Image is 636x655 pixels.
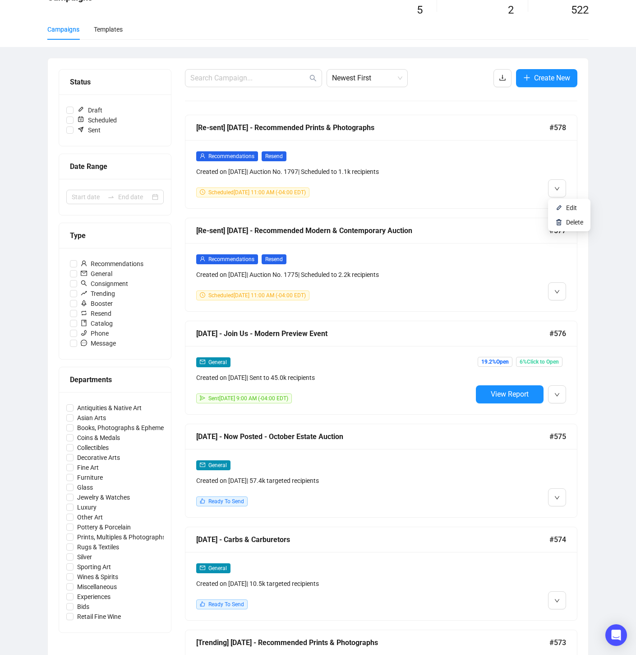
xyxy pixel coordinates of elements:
span: Ready To Send [208,601,244,608]
div: Campaigns [47,24,79,34]
input: Search Campaign... [190,73,308,84]
span: Rugs & Textiles [74,542,123,552]
span: Antiquities & Native Art [74,403,145,413]
span: Prints, Multiples & Photographs [74,532,169,542]
span: clock-circle [200,189,205,195]
button: View Report [476,385,544,403]
span: Message [77,338,120,348]
div: Type [70,230,160,241]
span: Recommendations [208,153,254,159]
span: mail [200,462,205,468]
span: 522 [571,4,589,16]
span: Sporting Art [74,562,115,572]
div: Status [70,76,160,88]
span: #575 [549,431,566,442]
span: Consignment [77,279,132,289]
span: Newest First [332,70,402,87]
span: rocket [81,300,87,306]
span: Experiences [74,592,114,602]
span: user [200,256,205,262]
span: rise [81,290,87,296]
input: Start date [72,192,104,202]
span: #574 [549,534,566,545]
div: Created on [DATE] | 57.4k targeted recipients [196,476,472,486]
div: Created on [DATE] | 10.5k targeted recipients [196,579,472,589]
span: Ready To Send [208,498,244,505]
span: General [208,462,227,468]
span: 19.2% Open [478,357,512,367]
span: Furniture [74,473,106,482]
span: mail [81,270,87,276]
span: 5 [417,4,423,16]
div: Created on [DATE] | Auction No. 1775 | Scheduled to 2.2k recipients [196,270,472,280]
span: Jewelry & Watches [74,492,134,502]
span: phone [81,330,87,336]
span: Fine Art [74,463,102,473]
span: search [309,75,317,82]
div: Created on [DATE] | Auction No. 1797 | Scheduled to 1.1k recipients [196,167,472,177]
span: Phone [77,328,112,338]
span: down [554,495,560,501]
span: Books, Photographs & Ephemera [74,423,173,433]
div: [DATE] - Join Us - Modern Preview Event [196,328,549,339]
a: [DATE] - Carbs & Carburetors#574mailGeneralCreated on [DATE]| 10.5k targeted recipientslikeReady ... [185,527,577,621]
span: Scheduled [DATE] 11:00 AM (-04:00 EDT) [208,292,306,299]
span: down [554,186,560,192]
span: Collectibles [74,443,112,453]
div: Open Intercom Messenger [605,624,627,646]
div: [DATE] - Carbs & Carburetors [196,534,549,545]
span: #577 [549,225,566,236]
span: plus [523,74,530,81]
input: End date [118,192,150,202]
span: Recommendations [208,256,254,262]
span: Draft [74,105,106,115]
span: like [200,498,205,504]
span: down [554,392,560,398]
div: Created on [DATE] | Sent to 45.0k recipients [196,373,472,383]
span: like [200,601,205,607]
span: Booster [77,299,116,309]
span: Scheduled [DATE] 11:00 AM (-04:00 EDT) [208,189,306,196]
span: General [208,359,227,365]
span: Resend [262,151,286,161]
div: Templates [94,24,123,34]
span: swap-right [107,193,115,201]
span: download [499,74,506,81]
div: Departments [70,374,160,385]
span: #578 [549,122,566,133]
span: down [554,598,560,604]
span: 6% Click to Open [516,357,562,367]
span: Retail Fine Wine [74,612,124,622]
span: View Report [491,390,529,398]
span: 2 [508,4,514,16]
span: Glass [74,482,97,492]
span: mail [200,565,205,571]
span: Recommendations [77,259,147,269]
span: Asian Arts [74,413,110,423]
div: [Re-sent] [DATE] - Recommended Prints & Photographs [196,122,549,133]
span: retweet [81,310,87,316]
a: [Re-sent] [DATE] - Recommended Prints & Photographs#578userRecommendationsResendCreated on [DATE]... [185,115,577,209]
span: #573 [549,637,566,648]
a: [DATE] - Now Posted - October Estate Auction#575mailGeneralCreated on [DATE]| 57.4k targeted reci... [185,424,577,518]
span: Create New [534,72,570,84]
a: [DATE] - Join Us - Modern Preview Event#576mailGeneralCreated on [DATE]| Sent to 45.0k recipients... [185,321,577,415]
span: Sent [74,125,104,135]
span: search [81,280,87,286]
span: send [200,395,205,401]
span: user [81,260,87,267]
div: [Re-sent] [DATE] - Recommended Modern & Contemporary Auction [196,225,549,236]
span: Luxury [74,502,100,512]
span: Scheduled [74,115,120,125]
span: book [81,320,87,326]
span: Sent [DATE] 9:00 AM (-04:00 EDT) [208,395,288,402]
span: Wines & Spirits [74,572,122,582]
div: Date Range [70,161,160,172]
span: General [77,269,116,279]
span: Pottery & Porcelain [74,522,134,532]
div: [Trending] [DATE] - Recommended Prints & Photographs [196,637,549,648]
span: clock-circle [200,292,205,298]
span: down [554,289,560,295]
span: Coins & Medals [74,433,124,443]
span: Miscellaneous [74,582,120,592]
